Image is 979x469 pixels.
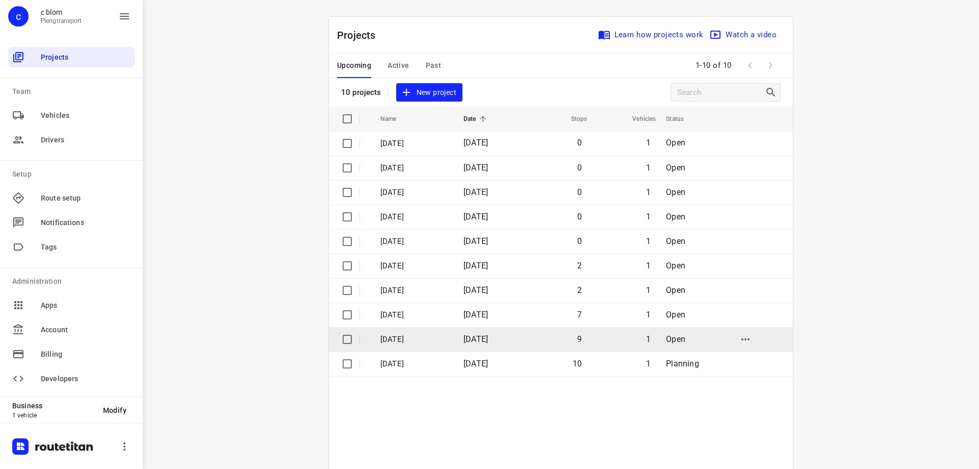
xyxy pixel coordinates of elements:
[337,59,371,72] span: Upcoming
[402,86,456,99] span: New project
[8,344,135,364] div: Billing
[666,163,685,172] span: Open
[646,359,651,368] span: 1
[765,86,780,98] div: Search
[558,113,587,125] span: Stops
[577,310,582,319] span: 7
[8,319,135,340] div: Account
[12,412,95,419] p: 1 vehicle
[441,293,446,301] span: —
[441,283,623,293] p: Delivery
[942,344,961,354] span: 15:16
[532,407,961,417] p: Completion time
[577,212,582,221] span: 0
[27,373,36,382] div: 10
[666,187,685,197] span: Open
[380,309,448,321] p: [DATE]
[441,379,446,386] span: —
[49,110,432,120] p: 0619218229
[426,59,442,72] span: Past
[646,261,651,270] span: 1
[441,197,623,207] p: Delivery
[646,285,651,295] span: 1
[12,169,135,180] p: Setup
[49,167,432,178] p: 108 Veluwestraat
[463,261,488,270] span: [DATE]
[8,188,135,208] div: Route setup
[41,135,131,145] span: Drivers
[441,350,446,358] span: —
[12,402,95,410] p: Business
[41,110,131,121] span: Vehicles
[942,172,961,183] span: 10:20
[29,287,33,297] div: 7
[49,139,432,149] p: 0687834712
[380,211,448,223] p: [DATE]
[103,406,126,414] span: Modify
[29,315,33,325] div: 8
[49,396,518,406] p: 34 Dukdalfweg
[577,261,582,270] span: 2
[666,359,699,368] span: Planning
[441,254,623,264] p: Delivery
[646,310,651,319] span: 1
[49,178,432,188] p: [GEOGRAPHIC_DATA], [GEOGRAPHIC_DATA]
[646,187,651,197] span: 1
[666,113,697,125] span: Status
[49,378,432,388] p: [GEOGRAPHIC_DATA], [GEOGRAPHIC_DATA]
[380,334,448,345] p: [DATE]
[942,115,961,126] span: 09:40
[463,285,488,295] span: [DATE]
[463,187,488,197] span: [DATE]
[463,236,488,246] span: [DATE]
[49,235,432,245] p: 23 Barneveldstraat, Tilburg
[646,138,651,147] span: 1
[380,187,448,199] p: [DATE]
[463,138,488,147] span: [DATE]
[29,201,33,211] div: 4
[532,81,961,91] span: 08:00
[49,282,432,292] p: 0625414641
[41,374,131,384] span: Developers
[441,140,623,150] p: Delivery
[8,47,135,67] div: Projects
[441,226,623,236] p: Delivery
[646,212,651,221] span: 1
[740,55,760,76] span: Previous Page
[619,113,656,125] span: Vehicles
[12,20,967,33] p: Shift: 08:00 - 17:20
[380,162,448,174] p: [DATE]
[29,258,33,268] div: 6
[942,230,961,240] span: 10:51
[441,168,623,179] p: Delivery
[49,82,518,92] p: 34 Dukdalfweg
[441,150,446,158] span: —
[441,311,623,322] p: Delivery
[12,276,135,287] p: Administration
[942,144,961,154] span: 10:01
[29,344,33,354] div: 9
[380,260,448,272] p: [DATE]
[8,237,135,257] div: Tags
[463,163,488,172] span: [DATE]
[8,295,135,315] div: Apps
[380,138,448,150] p: Vrijdag 22-8
[29,144,33,154] div: 2
[942,201,961,211] span: 10:34
[577,334,582,344] span: 9
[49,263,432,274] p: 93B Onafhankelijkheidsstraat, Edegem
[577,138,582,147] span: 0
[388,59,409,72] span: Active
[49,253,432,263] p: 0625414641
[666,310,685,319] span: Open
[41,8,82,16] p: c blom
[49,196,432,206] p: 0687674598
[49,149,432,159] p: 19 Hogewey, [GEOGRAPHIC_DATA]
[441,121,446,129] span: —
[12,57,967,73] h6: Pleng Doski
[577,187,582,197] span: 0
[337,28,384,43] p: Projects
[441,111,623,121] p: Delivery
[577,236,582,246] span: 0
[646,334,651,344] span: 1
